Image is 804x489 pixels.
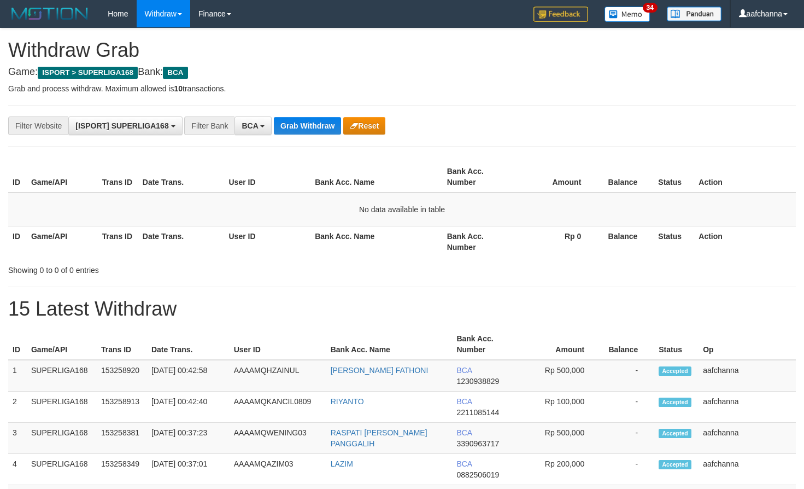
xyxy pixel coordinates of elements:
td: Rp 100,000 [520,392,601,423]
th: Trans ID [97,329,147,360]
span: BCA [456,366,472,375]
th: Game/API [27,329,97,360]
td: Rp 500,000 [520,360,601,392]
td: - [601,454,654,485]
strong: 10 [174,84,183,93]
button: [ISPORT] SUPERLIGA168 [68,117,182,135]
th: User ID [225,226,311,257]
span: Accepted [659,429,691,438]
td: - [601,392,654,423]
th: Action [694,161,796,193]
a: RASPATI [PERSON_NAME] PANGGALIH [331,428,427,448]
td: aafchanna [699,454,796,485]
td: aafchanna [699,423,796,454]
img: Button%20Memo.svg [605,7,650,22]
span: Accepted [659,398,691,407]
td: - [601,360,654,392]
td: 2 [8,392,27,423]
div: Showing 0 to 0 of 0 entries [8,260,327,276]
h4: Game: Bank: [8,67,796,78]
th: Balance [601,329,654,360]
span: Accepted [659,366,691,376]
td: 1 [8,360,27,392]
span: 34 [643,3,658,13]
td: SUPERLIGA168 [27,360,97,392]
th: ID [8,226,27,257]
h1: Withdraw Grab [8,39,796,61]
span: BCA [242,121,258,130]
th: Amount [520,329,601,360]
th: Balance [597,161,654,193]
th: Status [654,226,694,257]
div: Filter Website [8,117,68,135]
td: Rp 500,000 [520,423,601,454]
div: Filter Bank [184,117,234,135]
td: [DATE] 00:42:40 [147,392,230,423]
img: Feedback.jpg [533,7,588,22]
th: Bank Acc. Number [443,226,514,257]
th: Game/API [27,161,98,193]
th: Amount [514,161,598,193]
td: SUPERLIGA168 [27,392,97,423]
th: Status [654,161,694,193]
img: MOTION_logo.png [8,5,91,22]
span: Copy 0882506019 to clipboard [456,470,499,479]
th: Bank Acc. Name [326,329,453,360]
td: SUPERLIGA168 [27,454,97,485]
th: Status [654,329,699,360]
td: [DATE] 00:42:58 [147,360,230,392]
td: aafchanna [699,360,796,392]
span: ISPORT > SUPERLIGA168 [38,67,138,79]
td: 3 [8,423,27,454]
th: Date Trans. [147,329,230,360]
th: User ID [230,329,326,360]
img: panduan.png [667,7,721,21]
button: BCA [234,117,272,135]
td: aafchanna [699,392,796,423]
td: - [601,423,654,454]
td: 153258349 [97,454,147,485]
th: Balance [597,226,654,257]
a: [PERSON_NAME] FATHONI [331,366,429,375]
td: SUPERLIGA168 [27,423,97,454]
td: [DATE] 00:37:23 [147,423,230,454]
th: Date Trans. [138,161,225,193]
th: Trans ID [98,226,138,257]
span: Copy 2211085144 to clipboard [456,408,499,417]
th: Bank Acc. Number [443,161,514,193]
a: LAZIM [331,459,353,468]
span: BCA [163,67,187,79]
td: Rp 200,000 [520,454,601,485]
th: Bank Acc. Name [310,161,442,193]
h1: 15 Latest Withdraw [8,298,796,320]
th: User ID [225,161,311,193]
span: BCA [456,459,472,468]
a: RIYANTO [331,397,364,406]
button: Reset [343,117,385,135]
th: Op [699,329,796,360]
span: Copy 3390963717 to clipboard [456,439,499,448]
td: 153258913 [97,392,147,423]
button: Grab Withdraw [274,117,341,135]
th: Date Trans. [138,226,225,257]
td: No data available in table [8,193,796,226]
td: 153258920 [97,360,147,392]
th: Bank Acc. Name [310,226,442,257]
th: Trans ID [98,161,138,193]
td: AAAAMQHZAINUL [230,360,326,392]
td: AAAAMQAZIM03 [230,454,326,485]
span: Copy 1230938829 to clipboard [456,377,499,386]
span: [ISPORT] SUPERLIGA168 [75,121,168,130]
td: AAAAMQKANCIL0809 [230,392,326,423]
td: [DATE] 00:37:01 [147,454,230,485]
td: 153258381 [97,423,147,454]
th: Game/API [27,226,98,257]
p: Grab and process withdraw. Maximum allowed is transactions. [8,83,796,94]
th: ID [8,161,27,193]
td: AAAAMQWENING03 [230,423,326,454]
th: Action [694,226,796,257]
th: Rp 0 [514,226,598,257]
span: Accepted [659,460,691,469]
th: ID [8,329,27,360]
th: Bank Acc. Number [452,329,520,360]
